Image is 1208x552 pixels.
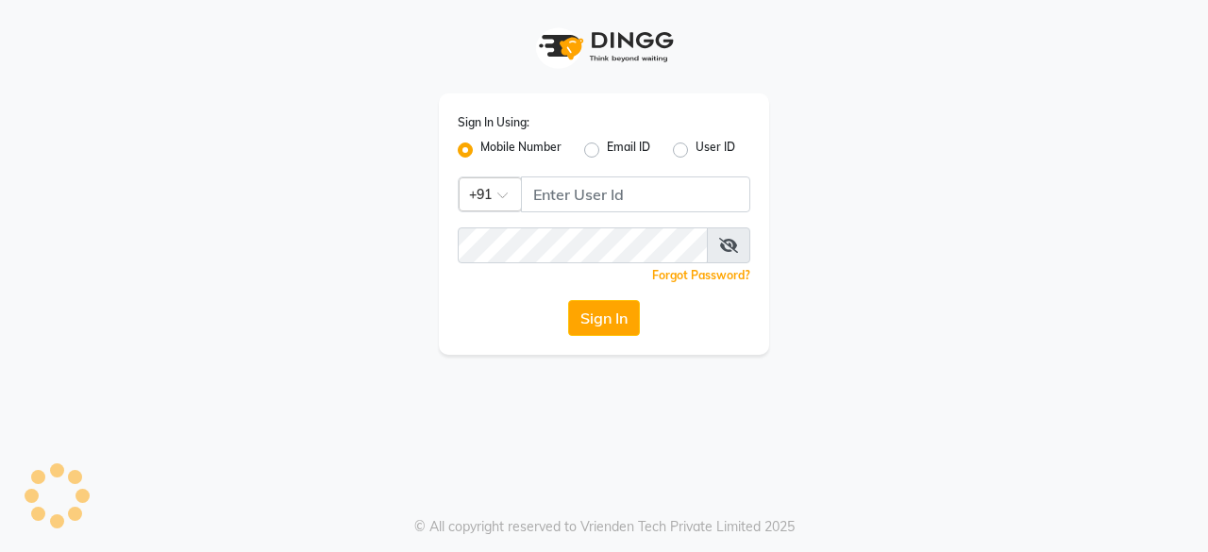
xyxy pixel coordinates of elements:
[696,139,735,161] label: User ID
[458,114,529,131] label: Sign In Using:
[528,19,679,75] img: logo1.svg
[568,300,640,336] button: Sign In
[480,139,562,161] label: Mobile Number
[458,227,708,263] input: Username
[652,268,750,282] a: Forgot Password?
[521,176,750,212] input: Username
[607,139,650,161] label: Email ID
